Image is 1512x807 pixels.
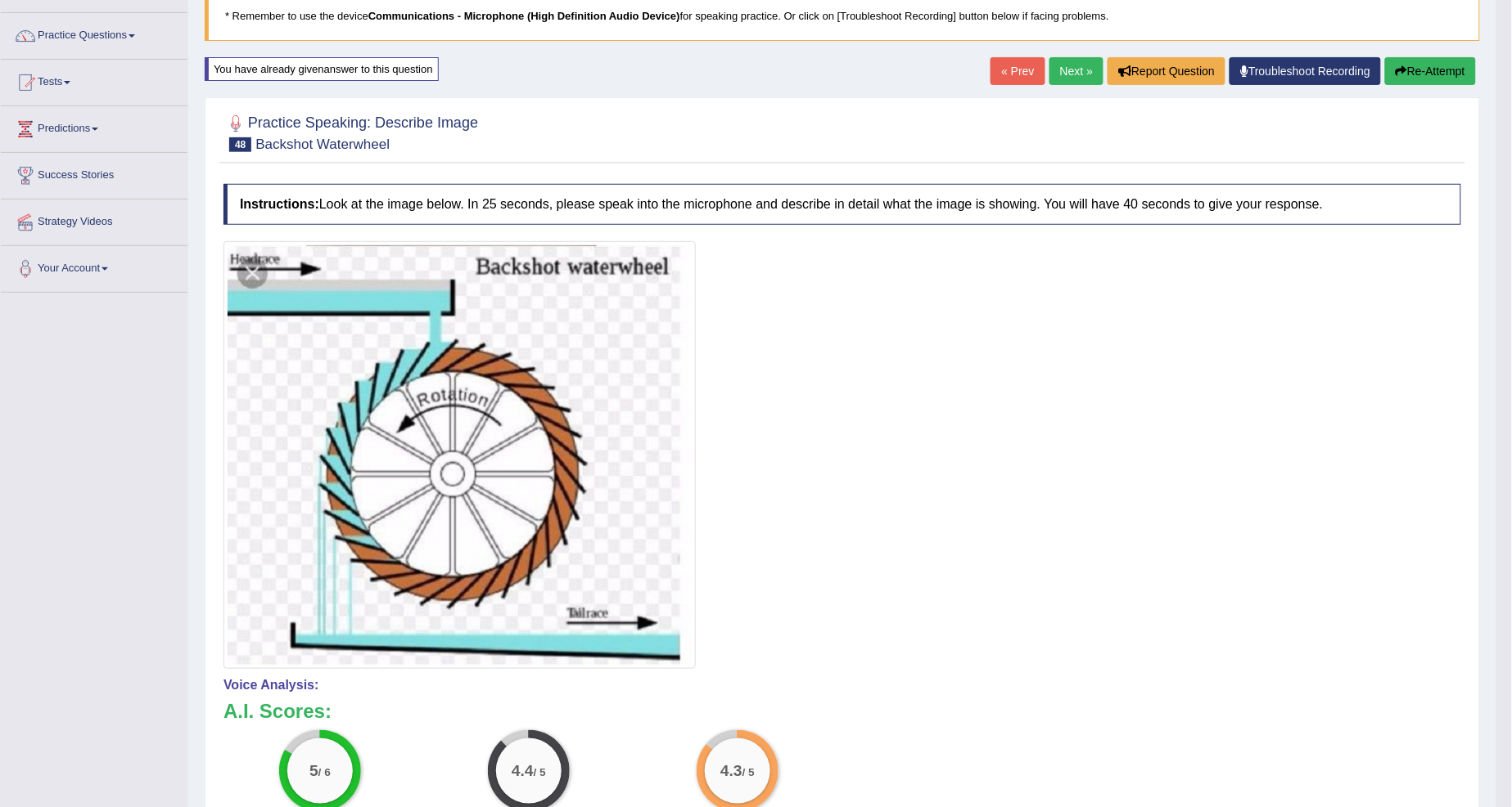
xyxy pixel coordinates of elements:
[223,700,332,722] b: A.I. Scores:
[318,766,330,778] small: / 6
[223,678,1461,693] h4: Voice Analysis:
[512,762,534,780] big: 4.4
[1,13,187,54] a: Practice Questions
[1,246,187,287] a: Your Account
[1,200,187,240] a: Strategy Videos
[240,197,319,211] b: Instructions:
[223,111,478,152] h2: Practice Speaking: Describe Image
[742,766,755,778] small: / 5
[1108,57,1225,85] button: Report Question
[255,137,390,152] small: Backshot Waterwheel
[205,57,439,81] div: You have already given answer to this question
[229,137,251,152] span: 48
[534,766,546,778] small: / 5
[1230,57,1381,85] a: Troubleshoot Recording
[1,106,187,147] a: Predictions
[368,10,680,22] b: Communications - Microphone (High Definition Audio Device)
[223,184,1461,225] h4: Look at the image below. In 25 seconds, please speak into the microphone and describe in detail w...
[991,57,1045,85] a: « Prev
[720,762,742,780] big: 4.3
[1385,57,1476,85] button: Re-Attempt
[1,60,187,101] a: Tests
[309,762,318,780] big: 5
[1049,57,1104,85] a: Next »
[1,153,187,194] a: Success Stories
